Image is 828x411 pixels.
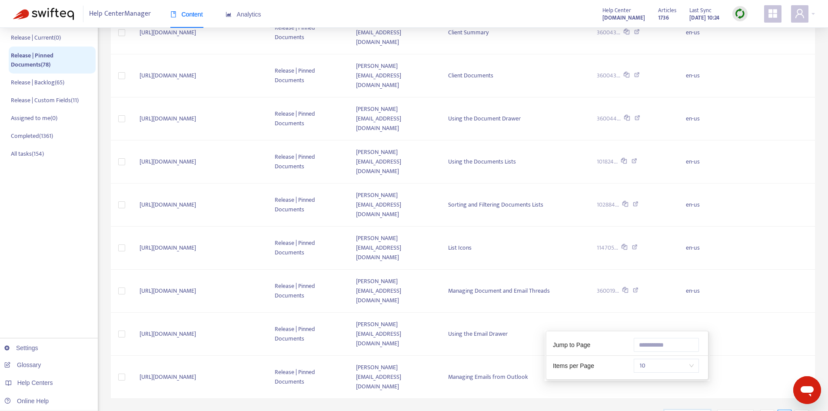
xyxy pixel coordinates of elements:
span: 360043... [597,71,620,80]
td: [PERSON_NAME][EMAIL_ADDRESS][DOMAIN_NAME] [349,11,441,54]
span: Analytics [226,11,261,18]
td: [URL][DOMAIN_NAME] [133,227,268,270]
td: [PERSON_NAME][EMAIL_ADDRESS][DOMAIN_NAME] [349,313,441,356]
td: [URL][DOMAIN_NAME] [133,270,268,313]
td: Release | Pinned Documents [268,313,349,356]
a: Online Help [4,398,49,404]
p: Release | Current ( 0 ) [11,33,61,42]
td: en-us [679,270,751,313]
span: 101824... [597,157,618,167]
td: [URL][DOMAIN_NAME] [133,140,268,184]
td: en-us [679,11,751,54]
span: Using the Email Drawer [448,329,508,339]
span: Client Summary [448,27,489,37]
span: Jump to Page [553,341,590,348]
td: Release | Pinned Documents [268,356,349,399]
p: Completed ( 1361 ) [11,131,53,140]
span: Last Sync [689,6,712,15]
span: user [795,8,805,19]
img: Swifteq [13,8,74,20]
td: [URL][DOMAIN_NAME] [133,97,268,140]
span: 360044... [597,114,621,124]
span: appstore [768,8,778,19]
td: [PERSON_NAME][EMAIL_ADDRESS][DOMAIN_NAME] [349,54,441,97]
span: Help Center [602,6,631,15]
span: 10 [639,359,694,372]
span: book [170,11,176,17]
td: [PERSON_NAME][EMAIL_ADDRESS][DOMAIN_NAME] [349,356,441,399]
span: Managing Document and Email Threads [448,286,550,296]
td: Release | Pinned Documents [268,270,349,313]
span: Help Center Manager [89,6,151,22]
td: en-us [679,140,751,184]
iframe: Button to launch messaging window [793,376,821,404]
span: 114705... [597,243,618,253]
span: Help Centers [17,379,53,386]
p: All tasks ( 154 ) [11,149,44,158]
td: Release | Pinned Documents [268,97,349,140]
p: Release | Pinned Documents ( 78 ) [11,51,93,69]
strong: [DATE] 10:24 [689,13,719,23]
td: Release | Pinned Documents [268,140,349,184]
td: [PERSON_NAME][EMAIL_ADDRESS][DOMAIN_NAME] [349,97,441,140]
span: 360019... [597,286,619,296]
td: en-us [679,227,751,270]
span: 360042... [597,329,620,339]
a: Settings [4,344,38,351]
span: Articles [658,6,676,15]
span: 102884... [597,200,619,210]
td: [PERSON_NAME][EMAIL_ADDRESS][DOMAIN_NAME] [349,270,441,313]
td: Release | Pinned Documents [268,227,349,270]
span: Content [170,11,203,18]
td: en-us [679,313,751,356]
span: List Icons [448,243,472,253]
td: [URL][DOMAIN_NAME] [133,356,268,399]
td: en-us [679,54,751,97]
td: [URL][DOMAIN_NAME] [133,313,268,356]
td: [URL][DOMAIN_NAME] [133,11,268,54]
span: Items per Page [553,362,594,369]
td: [PERSON_NAME][EMAIL_ADDRESS][DOMAIN_NAME] [349,184,441,227]
td: en-us [679,184,751,227]
a: [DOMAIN_NAME] [602,13,645,23]
img: sync.dc5367851b00ba804db3.png [735,8,745,19]
span: 360043... [597,28,620,37]
span: Sorting and Filtering Documents Lists [448,200,543,210]
td: Release | Pinned Documents [268,54,349,97]
td: [PERSON_NAME][EMAIL_ADDRESS][DOMAIN_NAME] [349,140,441,184]
span: Managing Emails from Outlook [448,372,528,382]
p: Release | Backlog ( 65 ) [11,78,64,87]
p: Release | Custom Fields ( 11 ) [11,96,79,105]
span: Using the Document Drawer [448,114,521,124]
strong: 1736 [658,13,669,23]
td: [URL][DOMAIN_NAME] [133,54,268,97]
td: [URL][DOMAIN_NAME] [133,184,268,227]
span: area-chart [226,11,232,17]
td: Release | Pinned Documents [268,184,349,227]
td: [PERSON_NAME][EMAIL_ADDRESS][DOMAIN_NAME] [349,227,441,270]
span: Using the Documents Lists [448,157,516,167]
td: en-us [679,97,751,140]
p: Assigned to me ( 0 ) [11,114,57,123]
td: en-us [679,356,751,399]
span: Client Documents [448,70,493,80]
a: Glossary [4,361,41,368]
td: Release | Pinned Documents [268,11,349,54]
